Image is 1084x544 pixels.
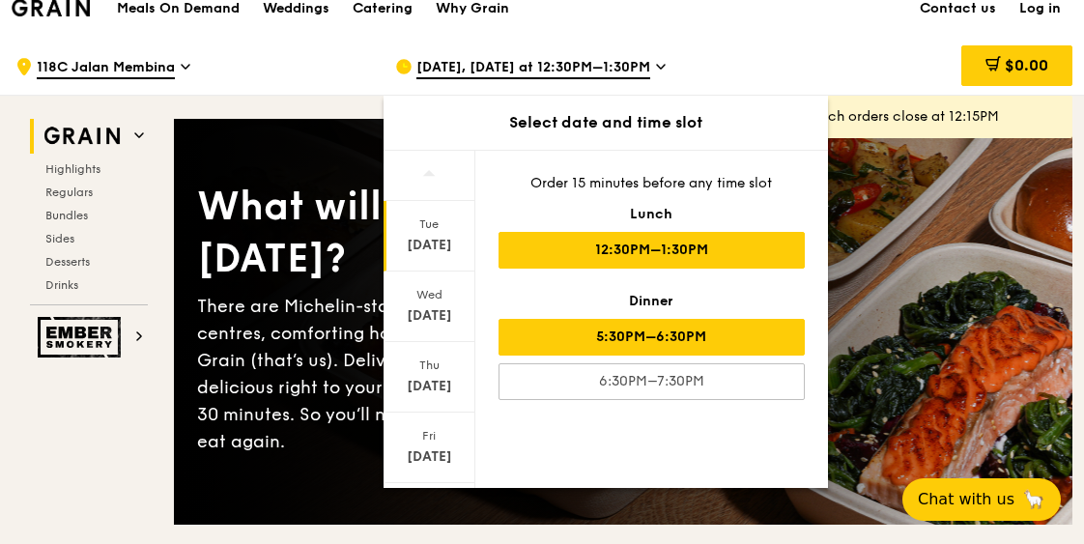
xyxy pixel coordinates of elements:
[384,111,828,134] div: Select date and time slot
[499,292,805,311] div: Dinner
[386,216,472,232] div: Tue
[1022,488,1045,511] span: 🦙
[45,232,74,245] span: Sides
[197,293,623,455] div: There are Michelin-star restaurants, hawker centres, comforting home-cooked classics… and Grain (...
[1005,56,1048,74] span: $0.00
[38,119,127,154] img: Grain web logo
[386,447,472,467] div: [DATE]
[38,317,127,358] img: Ember Smokery web logo
[918,488,1014,511] span: Chat with us
[45,162,100,176] span: Highlights
[499,363,805,400] div: 6:30PM–7:30PM
[386,287,472,302] div: Wed
[499,319,805,356] div: 5:30PM–6:30PM
[197,181,623,285] div: What will you eat [DATE]?
[499,232,805,269] div: 12:30PM–1:30PM
[386,306,472,326] div: [DATE]
[45,255,90,269] span: Desserts
[386,428,472,444] div: Fri
[386,377,472,396] div: [DATE]
[499,174,805,193] div: Order 15 minutes before any time slot
[416,58,650,79] span: [DATE], [DATE] at 12:30PM–1:30PM
[902,478,1061,521] button: Chat with us🦙
[45,186,93,199] span: Regulars
[386,236,472,255] div: [DATE]
[499,205,805,224] div: Lunch
[806,107,1057,127] div: Lunch orders close at 12:15PM
[45,278,78,292] span: Drinks
[37,58,175,79] span: 118C Jalan Membina
[45,209,88,222] span: Bundles
[386,358,472,373] div: Thu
